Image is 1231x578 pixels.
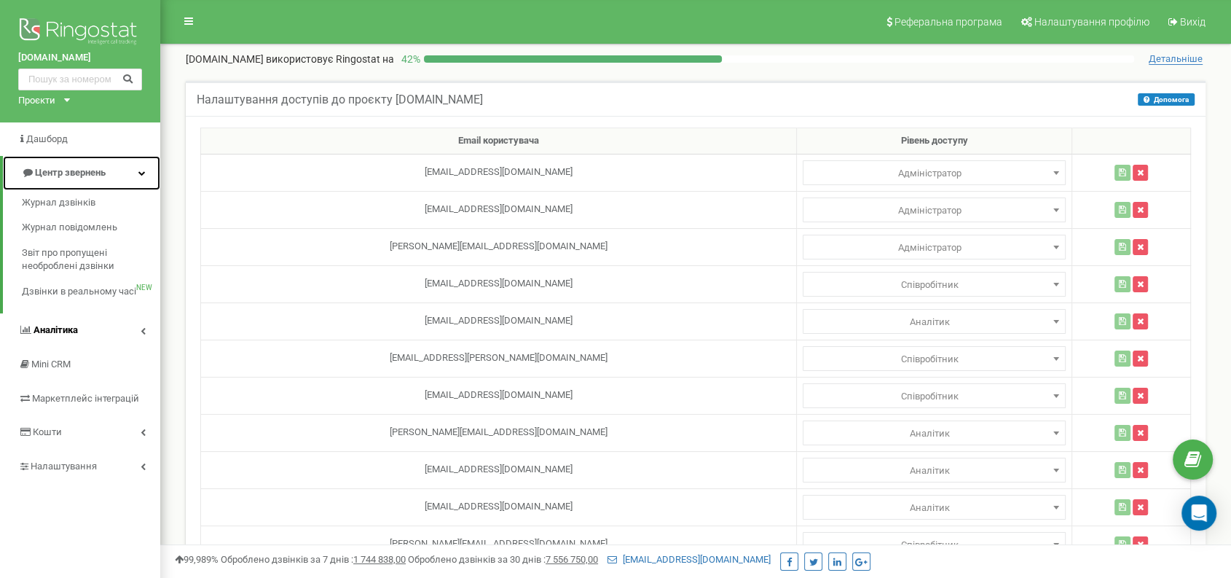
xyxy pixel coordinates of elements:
span: Аналітик [808,498,1061,518]
span: Журнал повідомлень [22,221,117,235]
div: Open Intercom Messenger [1181,496,1216,531]
td: [EMAIL_ADDRESS][DOMAIN_NAME] [201,302,797,340]
td: [EMAIL_ADDRESS][PERSON_NAME][DOMAIN_NAME] [201,340,797,377]
button: Допомога [1138,93,1195,106]
td: [EMAIL_ADDRESS][DOMAIN_NAME] [201,451,797,488]
span: Адміністратор [803,160,1066,185]
span: Адміністратор [803,532,1066,557]
span: Співробітник [808,386,1061,407]
a: Центр звернень [3,156,160,190]
a: [EMAIL_ADDRESS][DOMAIN_NAME] [607,554,771,565]
span: Адміністратор [808,200,1061,221]
span: Дзвінки в реальному часі [22,285,136,299]
span: Аналiтика [34,324,78,335]
span: Аналітик [803,309,1066,334]
span: Налаштування [31,461,97,472]
a: [DOMAIN_NAME] [18,51,142,65]
span: Дашборд [26,133,68,144]
span: Реферальна програма [894,16,1002,28]
img: Ringostat logo [18,15,142,51]
span: Центр звернень [35,167,106,178]
span: використовує Ringostat на [266,53,394,65]
td: [EMAIL_ADDRESS][DOMAIN_NAME] [201,265,797,302]
h5: Налаштування доступів до проєкту [DOMAIN_NAME] [197,93,483,106]
th: Email користувача [201,128,797,155]
u: 7 556 750,00 [546,554,598,565]
span: Співробітник [808,535,1061,555]
p: 42 % [394,52,424,66]
span: Адміністратор [803,383,1066,408]
span: 99,989% [175,554,219,565]
span: Співробітник [808,275,1061,295]
span: Вихід [1180,16,1206,28]
span: Адміністратор [803,346,1066,371]
th: Рівень доступу [796,128,1071,155]
td: [EMAIL_ADDRESS][DOMAIN_NAME] [201,154,797,191]
span: Журнал дзвінків [22,196,95,210]
span: Mini CRM [31,359,71,370]
td: [EMAIL_ADDRESS][DOMAIN_NAME] [201,488,797,526]
p: [DOMAIN_NAME] [186,52,394,66]
span: Співробітник [808,349,1061,370]
a: Звіт про пропущені необроблені дзвінки [22,241,160,279]
span: Адміністратор [808,238,1061,258]
span: Оброблено дзвінків за 30 днів : [408,554,598,565]
div: Проєкти [18,94,55,108]
span: Оброблено дзвінків за 7 днів : [221,554,406,565]
span: Маркетплейс інтеграцій [32,393,139,404]
td: [PERSON_NAME][EMAIL_ADDRESS][DOMAIN_NAME] [201,526,797,563]
button: Видалити [1133,313,1148,329]
span: Налаштування профілю [1034,16,1149,28]
a: Журнал повідомлень [22,215,160,241]
span: Аналітик [808,423,1061,444]
span: Адміністратор [808,163,1061,184]
span: Аналітик [808,312,1061,332]
td: [EMAIL_ADDRESS][DOMAIN_NAME] [201,191,797,228]
span: Кошти [33,426,62,437]
span: Адміністратор [803,235,1066,259]
span: Аналітик [808,461,1061,481]
span: Адміністратор [803,198,1066,222]
td: [PERSON_NAME][EMAIL_ADDRESS][DOMAIN_NAME] [201,414,797,451]
input: Пошук за номером [18,69,142,90]
td: [EMAIL_ADDRESS][DOMAIN_NAME] [201,377,797,414]
td: [PERSON_NAME][EMAIL_ADDRESS][DOMAIN_NAME] [201,228,797,265]
span: Звіт про пропущені необроблені дзвінки [22,246,153,273]
span: Детальніше [1149,53,1203,65]
span: Адміністратор [803,458,1066,483]
a: Журнал дзвінків [22,190,160,216]
u: 1 744 838,00 [353,554,406,565]
span: Адміністратор [803,421,1066,445]
span: Адміністратор [803,272,1066,297]
button: Зберегти [1114,313,1130,329]
a: Дзвінки в реальному часіNEW [22,279,160,305]
span: Адміністратор [803,495,1066,520]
